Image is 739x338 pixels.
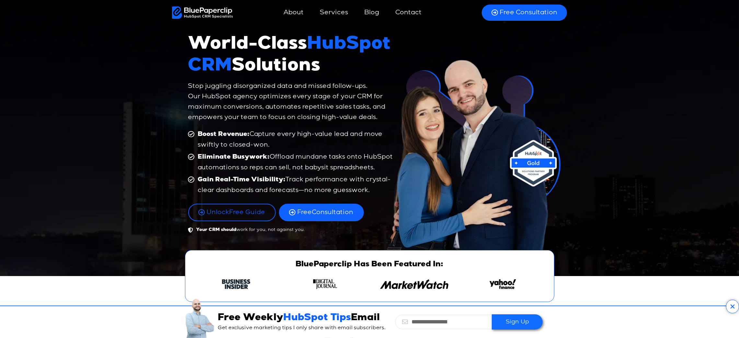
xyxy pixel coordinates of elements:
[297,209,312,216] span: Free
[196,228,237,232] b: Your CRM should
[297,208,353,217] span: Consultation
[218,312,388,324] h3: Free Weekly Email
[313,279,337,289] img: DigitalJournal
[279,204,364,221] a: FreeConsultation
[172,6,233,19] img: BluePaperClip Logo White
[482,5,567,21] a: Free Consultation
[373,279,456,292] div: 3 / 4
[218,325,386,331] span: Get exclusive marketing tips I only share with email subscribers.
[188,204,276,221] a: UnlockFree Guide
[188,34,396,78] h1: World-Class Solutions
[358,5,386,20] a: Blog
[222,279,250,289] img: Business Insider
[207,208,265,217] span: Free Guide
[283,313,351,323] span: HubSpot Tips
[188,81,396,123] p: Stop juggling disorganized data and missed follow-ups. Our HubSpot agency optimizes every stage o...
[490,279,516,289] img: Yahoofinance
[492,314,543,330] button: Sign Up
[284,279,366,292] div: 2 / 4
[207,209,229,216] span: Unlock
[196,129,396,150] span: Capture every high-value lead and move swiftly to closed-won.
[195,279,278,292] div: 1 / 4
[233,5,474,20] nav: Menu
[462,279,544,292] div: 4 / 4
[195,260,544,270] h2: BluePaperclip Has Been Featured In:
[380,279,448,289] img: MarketWatch
[196,175,396,196] span: Track performance with crystal-clear dashboards and forecasts—no more guesswork.
[386,56,564,250] img: World-Class HubSpot CRM Solutions | BluePaperclip
[185,298,214,338] img: Is your CRM holding you back (2)
[277,5,310,20] a: About
[195,279,544,292] div: Image Carousel
[500,8,557,17] span: Free Consultation
[196,152,396,173] span: Offload mundane tasks onto HubSpot automations so reps can sell, not babysit spreadsheets.
[389,5,428,20] a: Contact
[198,154,270,161] b: Eliminate Busywork:
[198,131,250,138] b: Boost Revenue:
[313,5,354,20] a: Services
[195,226,305,234] span: work for you, not against you.
[506,318,529,326] span: Sign Up
[198,177,286,183] b: Gain Real-Time Visibility:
